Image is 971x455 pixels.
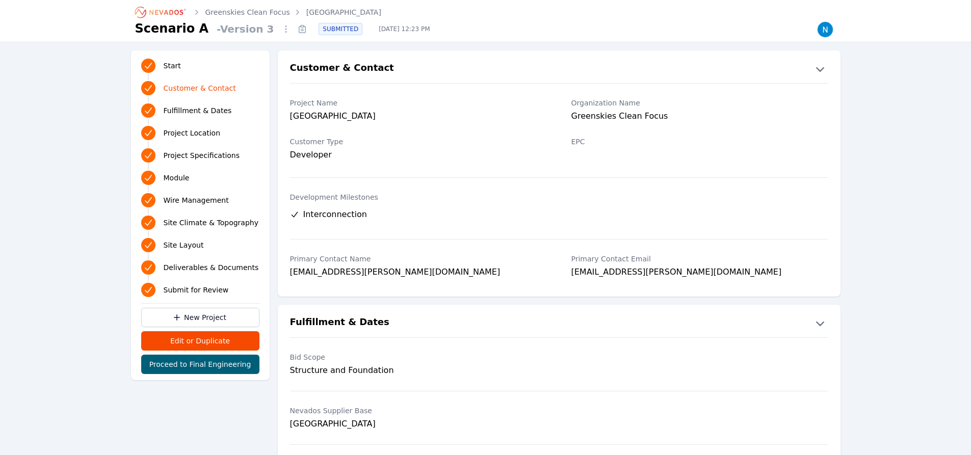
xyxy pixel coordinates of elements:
button: Fulfillment & Dates [278,315,841,331]
span: Deliverables & Documents [164,262,259,273]
h2: Customer & Contact [290,61,394,77]
label: Customer Type [290,137,547,147]
label: Bid Scope [290,352,547,362]
label: Organization Name [571,98,828,108]
span: Fulfillment & Dates [164,105,232,116]
div: Structure and Foundation [290,364,547,377]
span: Site Layout [164,240,204,250]
div: Greenskies Clean Focus [571,110,828,124]
h2: Fulfillment & Dates [290,315,389,331]
nav: Progress [141,57,259,299]
div: [GEOGRAPHIC_DATA] [290,110,547,124]
div: [EMAIL_ADDRESS][PERSON_NAME][DOMAIN_NAME] [571,266,828,280]
span: Start [164,61,181,71]
nav: Breadcrumb [135,4,381,20]
a: [GEOGRAPHIC_DATA] [306,7,381,17]
span: Module [164,173,190,183]
a: New Project [141,308,259,327]
span: Submit for Review [164,285,229,295]
span: - Version 3 [213,22,278,36]
label: Primary Contact Name [290,254,547,264]
button: Edit or Duplicate [141,331,259,351]
button: Customer & Contact [278,61,841,77]
label: EPC [571,137,828,147]
button: Proceed to Final Engineering [141,355,259,374]
label: Primary Contact Email [571,254,828,264]
span: Project Location [164,128,221,138]
h1: Scenario A [135,20,209,37]
img: Nick Rompala [817,21,833,38]
span: Wire Management [164,195,229,205]
div: [GEOGRAPHIC_DATA] [290,418,547,430]
span: [DATE] 12:23 PM [371,25,438,33]
label: Nevados Supplier Base [290,406,547,416]
a: Greenskies Clean Focus [205,7,290,17]
label: Project Name [290,98,547,108]
span: Site Climate & Topography [164,218,258,228]
label: Development Milestones [290,192,828,202]
span: Customer & Contact [164,83,236,93]
div: Developer [290,149,547,161]
div: SUBMITTED [319,23,362,35]
span: Interconnection [303,208,367,221]
div: [EMAIL_ADDRESS][PERSON_NAME][DOMAIN_NAME] [290,266,547,280]
span: Project Specifications [164,150,240,160]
